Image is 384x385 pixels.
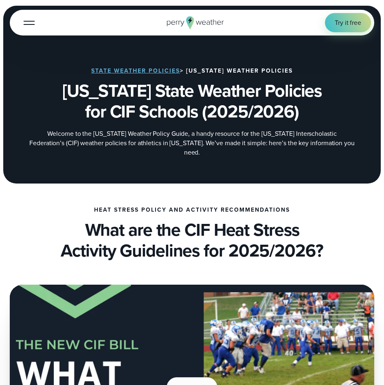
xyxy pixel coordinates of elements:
[94,207,290,213] h4: Heat Stress Policy and Activity Recommendations
[10,220,374,261] h2: What are the CIF Heat Stress Activity Guidelines for 2025/2026?
[91,68,293,74] h2: > [US_STATE] Weather Policies
[10,81,374,122] h1: [US_STATE] State Weather Policies for CIF Schools (2025/2026)
[335,18,361,27] span: Try it free
[91,66,180,75] a: State Weather Policies
[29,129,355,157] p: Welcome to the [US_STATE] Weather Policy Guide, a handy resource for the [US_STATE] Interscholast...
[325,13,371,32] a: Try it free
